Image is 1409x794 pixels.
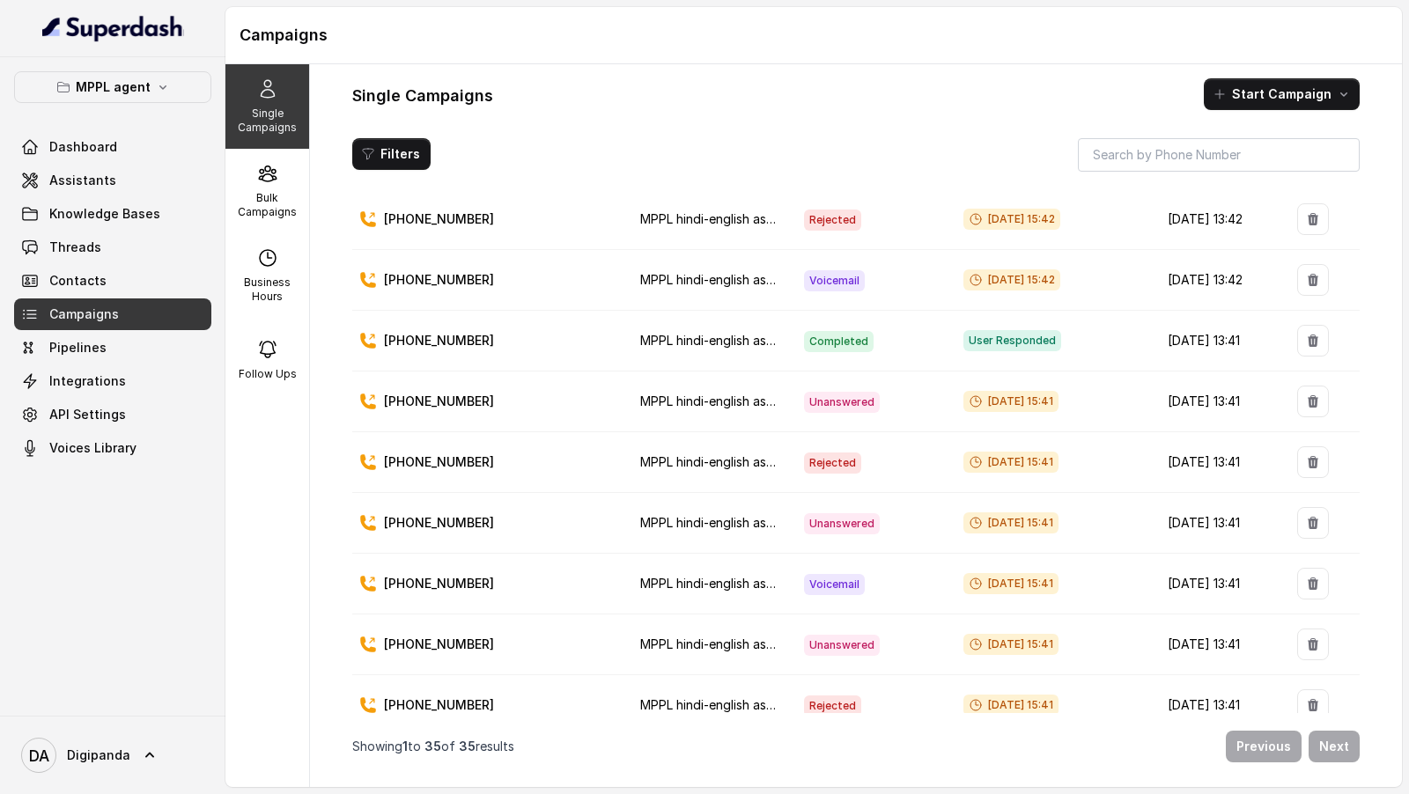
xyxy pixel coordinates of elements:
span: [DATE] 15:41 [963,452,1059,473]
span: Campaigns [49,305,119,323]
text: DA [29,746,49,765]
td: [DATE] 13:42 [1154,189,1283,250]
span: Knowledge Bases [49,205,160,223]
input: Search by Phone Number [1078,138,1360,172]
span: 1 [402,739,408,754]
p: [PHONE_NUMBER] [384,332,494,349]
span: Rejected [804,695,861,717]
p: Single Campaigns [232,107,302,135]
span: Integrations [49,372,126,390]
span: MPPL hindi-english assistant [640,697,806,712]
button: Filters [352,138,431,170]
td: [DATE] 13:41 [1154,493,1283,554]
span: [DATE] 15:41 [963,512,1059,533]
span: Unanswered [804,513,880,534]
span: Dashboard [49,138,117,156]
td: [DATE] 13:41 [1154,311,1283,371]
a: Assistants [14,165,211,196]
span: [DATE] 15:42 [963,269,1060,290]
td: [DATE] 13:41 [1154,614,1283,675]
span: Pipelines [49,339,107,357]
button: Previous [1226,731,1302,762]
p: [PHONE_NUMBER] [384,453,494,471]
a: Threads [14,232,211,263]
p: Bulk Campaigns [232,191,302,219]
td: [DATE] 13:41 [1154,675,1283,736]
span: MPPL hindi-english assistant [640,211,806,226]
span: Contacts [49,272,107,290]
button: MPPL agent [14,71,211,103]
span: Digipanda [67,746,130,764]
span: Voicemail [804,574,865,595]
span: Assistants [49,172,116,189]
a: Contacts [14,265,211,297]
a: Integrations [14,365,211,397]
p: [PHONE_NUMBER] [384,393,494,410]
span: MPPL hindi-english assistant [640,636,806,651]
span: MPPL hindi-english assistant [640,454,806,469]
p: [PHONE_NUMBER] [384,271,494,289]
a: API Settings [14,399,211,430]
span: Unanswered [804,392,880,413]
span: MPPL hindi-english assistant [640,333,806,348]
span: API Settings [49,406,126,423]
p: [PHONE_NUMBER] [384,696,494,714]
span: MPPL hindi-english assistant [640,393,806,408]
a: Pipelines [14,332,211,364]
span: MPPL hindi-english assistant [640,515,806,530]
span: Rejected [804,452,861,474]
h1: Campaigns [240,21,1388,49]
td: [DATE] 13:42 [1154,250,1283,311]
img: light.svg [42,14,184,42]
p: [PHONE_NUMBER] [384,514,494,532]
td: [DATE] 13:41 [1154,432,1283,493]
p: Follow Ups [239,367,297,381]
span: User Responded [963,330,1061,351]
p: MPPL agent [76,77,151,98]
p: [PHONE_NUMBER] [384,636,494,653]
span: Rejected [804,210,861,231]
span: 35 [424,739,441,754]
button: Next [1309,731,1360,762]
a: Dashboard [14,131,211,163]
span: 35 [459,739,476,754]
span: MPPL hindi-english assistant [640,272,806,287]
span: [DATE] 15:41 [963,695,1059,716]
p: [PHONE_NUMBER] [384,210,494,228]
span: Completed [804,331,874,352]
span: [DATE] 15:41 [963,634,1059,655]
td: [DATE] 13:41 [1154,554,1283,614]
p: [PHONE_NUMBER] [384,575,494,592]
button: Start Campaign [1204,78,1360,110]
a: Voices Library [14,432,211,464]
h1: Single Campaigns [352,82,493,110]
nav: Pagination [352,720,1360,773]
a: Campaigns [14,298,211,330]
span: Threads [49,239,101,256]
span: Voices Library [49,439,136,457]
span: MPPL hindi-english assistant [640,576,806,591]
a: Knowledge Bases [14,198,211,230]
a: Digipanda [14,731,211,780]
span: [DATE] 15:41 [963,573,1059,594]
span: Voicemail [804,270,865,291]
td: [DATE] 13:41 [1154,371,1283,432]
span: [DATE] 15:41 [963,391,1059,412]
span: [DATE] 15:42 [963,209,1060,230]
p: Showing to of results [352,738,514,755]
span: Unanswered [804,635,880,656]
p: Business Hours [232,276,302,304]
